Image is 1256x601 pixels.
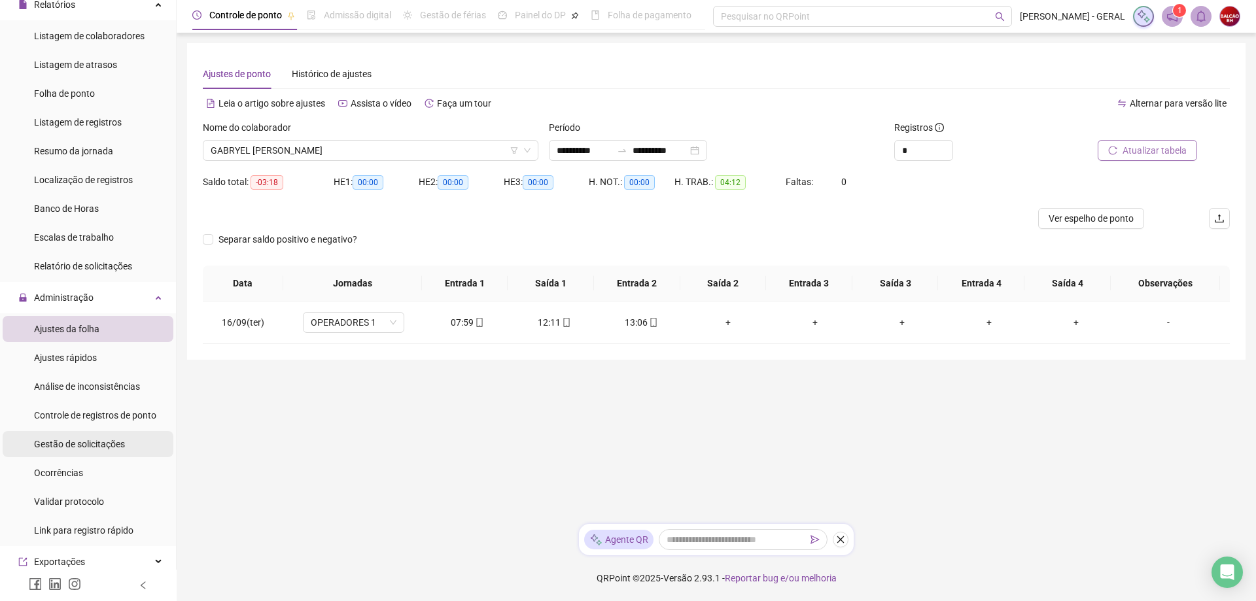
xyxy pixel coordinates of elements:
[351,98,411,109] span: Assista o vídeo
[549,120,589,135] label: Período
[786,177,815,187] span: Faltas:
[1136,9,1151,24] img: sparkle-icon.fc2bf0ac1784a2077858766a79e2daf3.svg
[203,120,300,135] label: Nome do colaborador
[434,315,500,330] div: 07:59
[213,232,362,247] span: Separar saldo positivo e negativo?
[608,10,691,20] span: Folha de pagamento
[695,315,761,330] div: +
[1214,213,1225,224] span: upload
[34,232,114,243] span: Escalas de trabalho
[608,315,674,330] div: 13:06
[515,10,566,20] span: Painel do DP
[48,577,61,591] span: linkedin
[353,175,383,190] span: 00:00
[1195,10,1207,22] span: bell
[504,175,589,190] div: HE 3:
[34,292,94,303] span: Administração
[1024,266,1111,301] th: Saída 4
[523,146,531,154] span: down
[1220,7,1240,26] img: 61831
[811,535,820,544] span: send
[1038,208,1144,229] button: Ver espelho de ponto
[648,318,658,327] span: mobile
[1166,10,1178,22] span: notification
[18,293,27,302] span: lock
[34,175,133,185] span: Localização de registros
[18,557,27,566] span: export
[591,10,600,20] span: book
[510,146,518,154] span: filter
[425,99,434,108] span: history
[192,10,201,20] span: clock-circle
[894,120,944,135] span: Registros
[334,175,419,190] div: HE 1:
[34,439,125,449] span: Gestão de solicitações
[766,266,852,301] th: Entrada 3
[938,266,1024,301] th: Entrada 4
[34,352,97,363] span: Ajustes rápidos
[584,530,654,549] div: Agente QR
[561,318,571,327] span: mobile
[508,266,594,301] th: Saída 1
[324,10,391,20] span: Admissão digital
[1111,266,1220,301] th: Observações
[782,315,848,330] div: +
[139,581,148,590] span: left
[935,123,944,132] span: info-circle
[34,496,104,507] span: Validar protocolo
[34,261,132,271] span: Relatório de solicitações
[1049,211,1134,226] span: Ver espelho de ponto
[1177,6,1182,15] span: 1
[34,324,99,334] span: Ajustes da folha
[663,573,692,583] span: Versão
[1098,140,1197,161] button: Atualizar tabela
[68,577,81,591] span: instagram
[403,10,412,20] span: sun
[836,535,845,544] span: close
[1173,4,1186,17] sup: 1
[715,175,746,190] span: 04:12
[34,60,117,70] span: Listagem de atrasos
[617,145,627,156] span: to
[680,266,767,301] th: Saída 2
[211,141,531,160] span: GABRYEL WALLACY DAMAS
[34,381,140,392] span: Análise de inconsistências
[956,315,1022,330] div: +
[283,266,422,301] th: Jornadas
[674,175,786,190] div: H. TRAB.:
[624,175,655,190] span: 00:00
[203,69,271,79] span: Ajustes de ponto
[995,12,1005,22] span: search
[177,555,1256,601] footer: QRPoint © 2025 - 2.93.1 -
[338,99,347,108] span: youtube
[34,146,113,156] span: Resumo da jornada
[1020,9,1125,24] span: [PERSON_NAME] - GERAL
[1043,315,1109,330] div: +
[420,10,486,20] span: Gestão de férias
[29,577,42,591] span: facebook
[419,175,504,190] div: HE 2:
[34,525,133,536] span: Link para registro rápido
[437,98,491,109] span: Faça um tour
[34,88,95,99] span: Folha de ponto
[311,313,396,332] span: OPERADORES 1
[209,10,282,20] span: Controle de ponto
[1212,557,1243,588] div: Open Intercom Messenger
[206,99,215,108] span: file-text
[498,10,507,20] span: dashboard
[589,175,674,190] div: H. NOT.:
[589,533,602,547] img: sparkle-icon.fc2bf0ac1784a2077858766a79e2daf3.svg
[869,315,935,330] div: +
[594,266,680,301] th: Entrada 2
[1123,143,1187,158] span: Atualizar tabela
[725,573,837,583] span: Reportar bug e/ou melhoria
[251,175,283,190] span: -03:18
[34,203,99,214] span: Banco de Horas
[571,12,579,20] span: pushpin
[34,557,85,567] span: Exportações
[34,117,122,128] span: Listagem de registros
[222,317,264,328] span: 16/09(ter)
[422,266,508,301] th: Entrada 1
[203,175,334,190] div: Saldo total:
[841,177,846,187] span: 0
